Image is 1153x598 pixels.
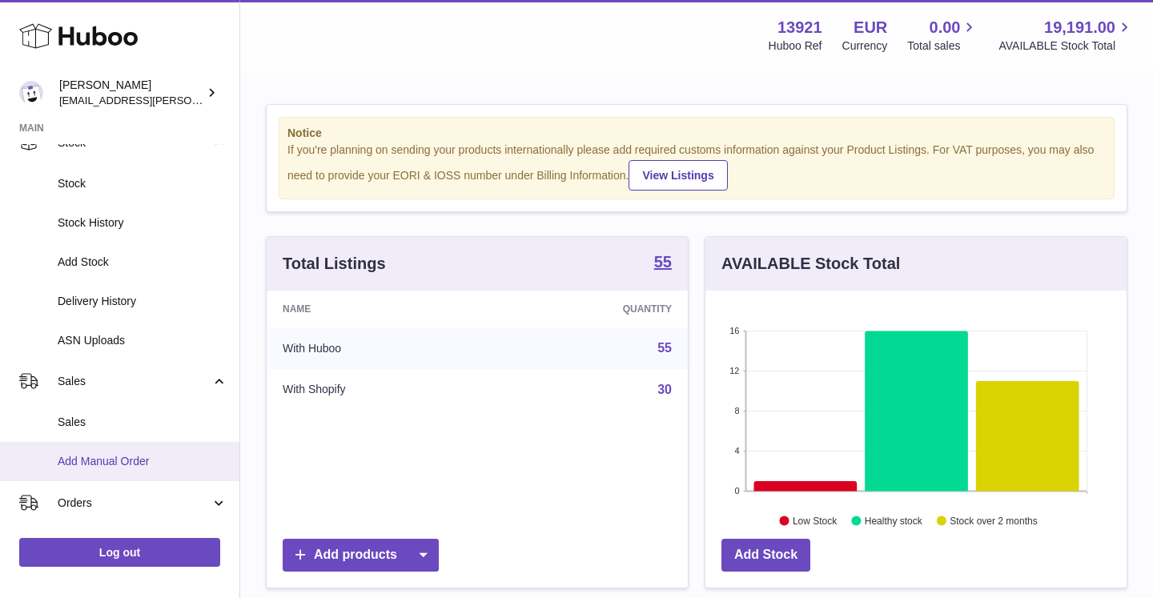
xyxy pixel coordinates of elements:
[58,215,227,231] span: Stock History
[58,496,211,511] span: Orders
[854,17,887,38] strong: EUR
[769,38,822,54] div: Huboo Ref
[58,374,211,389] span: Sales
[998,17,1134,54] a: 19,191.00 AVAILABLE Stock Total
[59,78,203,108] div: [PERSON_NAME]
[494,291,688,327] th: Quantity
[654,254,672,273] a: 55
[907,17,978,54] a: 0.00 Total sales
[950,515,1037,526] text: Stock over 2 months
[657,383,672,396] a: 30
[657,341,672,355] a: 55
[58,415,227,430] span: Sales
[58,333,227,348] span: ASN Uploads
[654,254,672,270] strong: 55
[777,17,822,38] strong: 13921
[1044,17,1115,38] span: 19,191.00
[19,81,43,105] img: europe@orea.uk
[721,539,810,572] a: Add Stock
[734,406,739,415] text: 8
[721,253,900,275] h3: AVAILABLE Stock Total
[267,291,494,327] th: Name
[629,160,727,191] a: View Listings
[58,176,227,191] span: Stock
[729,366,739,375] text: 12
[793,515,838,526] text: Low Stock
[734,486,739,496] text: 0
[842,38,888,54] div: Currency
[287,142,1106,191] div: If you're planning on sending your products internationally please add required customs informati...
[59,94,321,106] span: [EMAIL_ADDRESS][PERSON_NAME][DOMAIN_NAME]
[287,126,1106,141] strong: Notice
[734,446,739,456] text: 4
[58,294,227,309] span: Delivery History
[729,326,739,335] text: 16
[58,454,227,469] span: Add Manual Order
[267,369,494,411] td: With Shopify
[58,255,227,270] span: Add Stock
[930,17,961,38] span: 0.00
[907,38,978,54] span: Total sales
[267,327,494,369] td: With Huboo
[19,538,220,567] a: Log out
[283,253,386,275] h3: Total Listings
[865,515,923,526] text: Healthy stock
[283,539,439,572] a: Add products
[998,38,1134,54] span: AVAILABLE Stock Total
